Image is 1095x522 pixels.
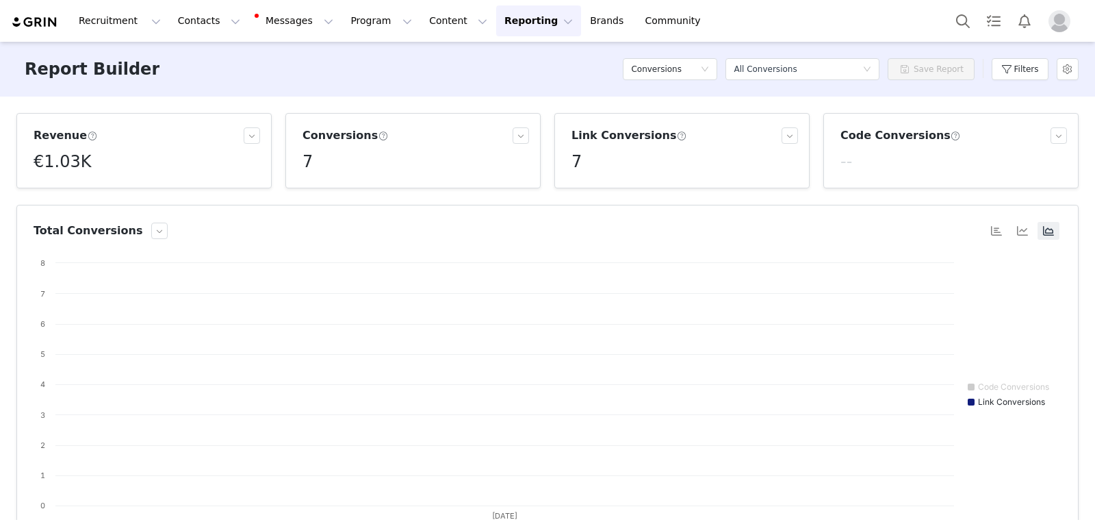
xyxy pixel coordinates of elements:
button: Reporting [496,5,581,36]
button: Profile [1040,10,1084,32]
a: Brands [582,5,636,36]
button: Contacts [170,5,248,36]
text: 4 [40,380,45,389]
a: Community [637,5,715,36]
h5: 7 [302,149,313,174]
h3: Conversions [302,127,388,144]
text: Code Conversions [978,382,1049,392]
button: Recruitment [70,5,169,36]
h3: Report Builder [25,57,159,82]
h5: €1.03K [34,149,91,174]
h5: Conversions [631,59,682,79]
text: Link Conversions [978,397,1045,407]
text: 2 [40,440,45,450]
button: Filters [992,58,1048,80]
h3: Code Conversions [840,127,961,144]
text: 3 [40,410,45,420]
button: Content [421,5,495,36]
h5: 7 [571,149,582,174]
h3: Total Conversions [34,223,143,239]
text: 1 [40,471,45,480]
text: 7 [40,289,45,299]
text: 0 [40,501,45,510]
i: icon: down [863,65,871,75]
button: Save Report [888,58,975,80]
h3: Revenue [34,127,97,144]
button: Notifications [1009,5,1040,36]
text: 6 [40,319,45,329]
text: [DATE] [492,511,517,521]
h3: Link Conversions [571,127,687,144]
a: Tasks [979,5,1009,36]
button: Program [342,5,420,36]
text: 8 [40,258,45,268]
h5: -- [840,149,852,174]
img: placeholder-profile.jpg [1048,10,1070,32]
button: Messages [249,5,342,36]
i: icon: down [701,65,709,75]
div: All Conversions [734,59,797,79]
text: 5 [40,349,45,359]
button: Search [948,5,978,36]
img: grin logo [11,16,59,29]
